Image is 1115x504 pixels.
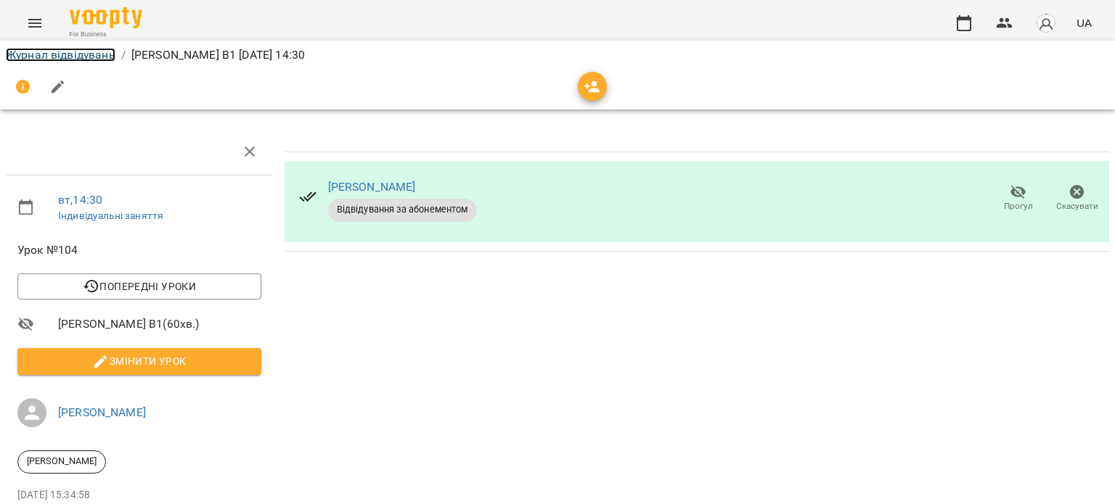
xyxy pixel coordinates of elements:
li: / [121,46,126,64]
span: Урок №104 [17,241,261,259]
div: [PERSON_NAME] [17,450,106,474]
span: Скасувати [1056,200,1098,212]
nav: breadcrumb [6,46,1109,64]
img: Voopty Logo [70,7,142,28]
a: вт , 14:30 [58,193,102,207]
a: [PERSON_NAME] [328,180,416,194]
span: For Business [70,30,142,39]
button: Menu [17,6,52,41]
span: UA [1077,15,1092,30]
p: [DATE] 15:34:58 [17,488,261,503]
button: Скасувати [1047,178,1106,219]
span: [PERSON_NAME] В1 ( 60 хв. ) [58,315,261,333]
button: Попередні уроки [17,273,261,299]
span: Відвідування за абонементом [328,203,477,216]
a: Журнал відвідувань [6,48,115,62]
span: [PERSON_NAME] [18,455,105,468]
button: Прогул [989,178,1047,219]
img: avatar_s.png [1036,13,1056,33]
p: [PERSON_NAME] В1 [DATE] 14:30 [131,46,305,64]
button: Змінити урок [17,348,261,374]
button: UA [1071,9,1098,36]
a: Індивідуальні заняття [58,210,163,221]
span: Прогул [1004,200,1033,212]
span: Попередні уроки [29,278,250,295]
a: [PERSON_NAME] [58,405,146,419]
span: Змінити урок [29,352,250,370]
